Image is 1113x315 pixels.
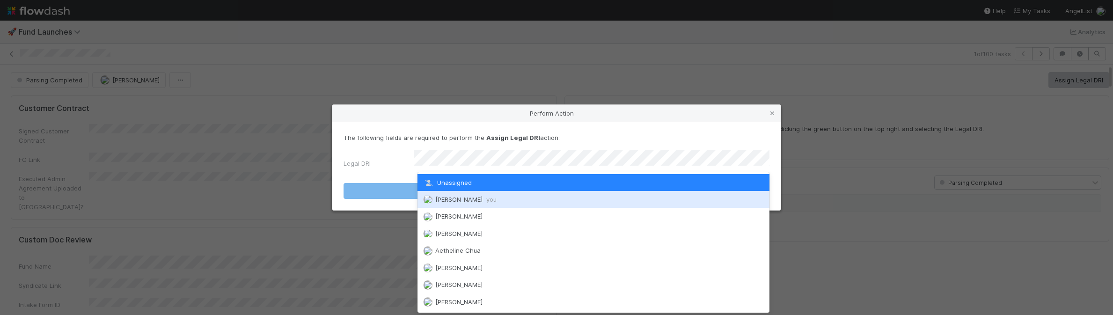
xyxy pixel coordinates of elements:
[423,195,432,204] img: avatar_b5be9b1b-4537-4870-b8e7-50cc2287641b.png
[435,196,497,203] span: [PERSON_NAME]
[486,134,540,141] strong: Assign Legal DRI
[344,159,371,168] label: Legal DRI
[486,196,497,203] span: you
[423,246,432,256] img: avatar_103f69d0-f655-4f4f-bc28-f3abe7034599.png
[344,183,769,199] button: Assign Legal DRI
[423,212,432,221] img: avatar_1d14498f-6309-4f08-8780-588779e5ce37.png
[435,247,481,254] span: Aetheline Chua
[423,179,472,186] span: Unassigned
[344,133,769,142] p: The following fields are required to perform the action:
[423,229,432,238] img: avatar_55c8bf04-bdf8-4706-8388-4c62d4787457.png
[423,297,432,307] img: avatar_628a5c20-041b-43d3-a441-1958b262852b.png
[435,281,483,288] span: [PERSON_NAME]
[423,263,432,272] img: avatar_df83acd9-d480-4d6e-a150-67f005a3ea0d.png
[332,105,781,122] div: Perform Action
[435,230,483,237] span: [PERSON_NAME]
[423,280,432,290] img: avatar_a30eae2f-1634-400a-9e21-710cfd6f71f0.png
[435,264,483,271] span: [PERSON_NAME]
[435,212,483,220] span: [PERSON_NAME]
[435,298,483,306] span: [PERSON_NAME]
